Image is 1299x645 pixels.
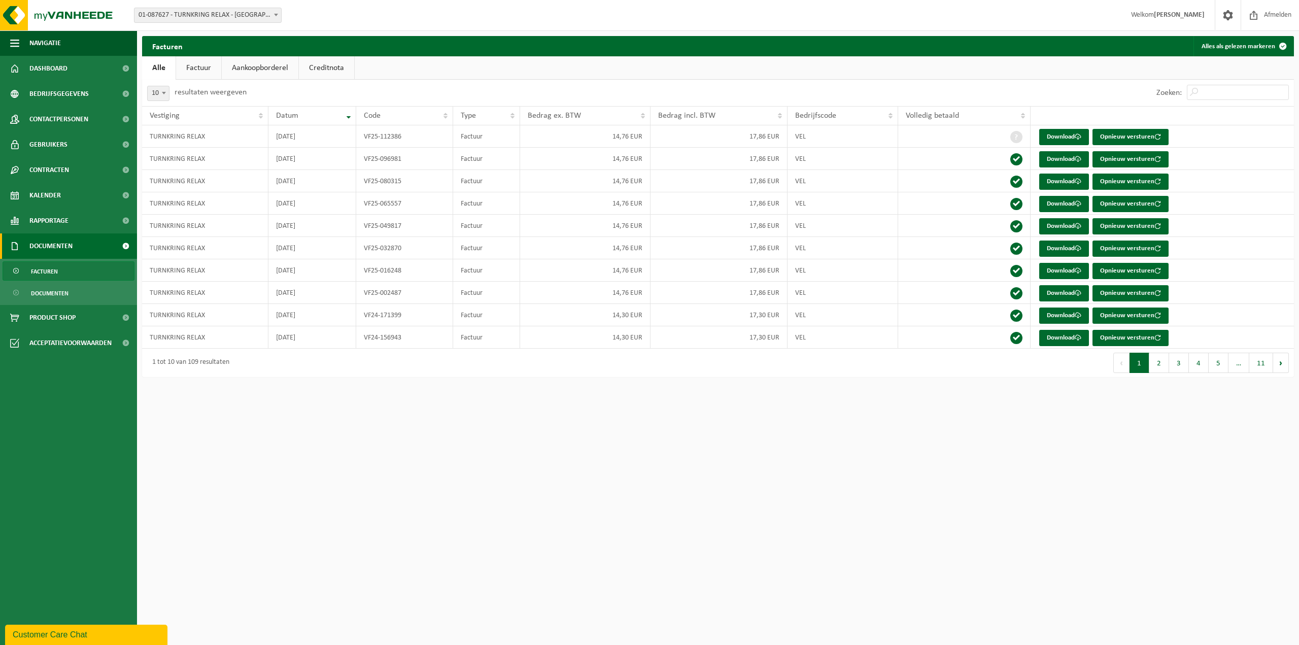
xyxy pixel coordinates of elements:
[364,112,381,120] span: Code
[356,125,453,148] td: VF25-112386
[651,282,788,304] td: 17,86 EUR
[453,148,521,170] td: Factuur
[142,125,268,148] td: TURNKRING RELAX
[142,304,268,326] td: TURNKRING RELAX
[142,56,176,80] a: Alle
[788,125,898,148] td: VEL
[1039,218,1089,234] a: Download
[788,215,898,237] td: VEL
[658,112,715,120] span: Bedrag incl. BTW
[268,215,356,237] td: [DATE]
[147,354,229,372] div: 1 tot 10 van 109 resultaten
[142,326,268,349] td: TURNKRING RELAX
[1039,330,1089,346] a: Download
[268,125,356,148] td: [DATE]
[1189,353,1209,373] button: 4
[356,237,453,259] td: VF25-032870
[1092,241,1169,257] button: Opnieuw versturen
[651,326,788,349] td: 17,30 EUR
[1039,174,1089,190] a: Download
[222,56,298,80] a: Aankoopborderel
[453,125,521,148] td: Factuur
[299,56,354,80] a: Creditnota
[1228,353,1249,373] span: …
[1039,308,1089,324] a: Download
[1092,263,1169,279] button: Opnieuw versturen
[528,112,581,120] span: Bedrag ex. BTW
[175,88,247,96] label: resultaten weergeven
[276,112,298,120] span: Datum
[1273,353,1289,373] button: Next
[147,86,169,101] span: 10
[453,215,521,237] td: Factuur
[142,282,268,304] td: TURNKRING RELAX
[268,170,356,192] td: [DATE]
[1092,285,1169,301] button: Opnieuw versturen
[356,282,453,304] td: VF25-002487
[142,259,268,282] td: TURNKRING RELAX
[520,326,650,349] td: 14,30 EUR
[29,233,73,259] span: Documenten
[651,259,788,282] td: 17,86 EUR
[3,261,134,281] a: Facturen
[134,8,281,22] span: 01-087627 - TURNKRING RELAX - BORSBEEK
[31,262,58,281] span: Facturen
[29,330,112,356] span: Acceptatievoorwaarden
[142,192,268,215] td: TURNKRING RELAX
[29,305,76,330] span: Product Shop
[520,170,650,192] td: 14,76 EUR
[356,215,453,237] td: VF25-049817
[651,148,788,170] td: 17,86 EUR
[788,237,898,259] td: VEL
[1039,196,1089,212] a: Download
[1039,151,1089,167] a: Download
[1209,353,1228,373] button: 5
[148,86,169,100] span: 10
[788,326,898,349] td: VEL
[268,192,356,215] td: [DATE]
[788,170,898,192] td: VEL
[651,237,788,259] td: 17,86 EUR
[788,259,898,282] td: VEL
[788,148,898,170] td: VEL
[520,215,650,237] td: 14,76 EUR
[1193,36,1293,56] button: Alles als gelezen markeren
[520,304,650,326] td: 14,30 EUR
[5,623,169,645] iframe: chat widget
[142,148,268,170] td: TURNKRING RELAX
[268,259,356,282] td: [DATE]
[356,148,453,170] td: VF25-096981
[651,170,788,192] td: 17,86 EUR
[453,282,521,304] td: Factuur
[453,237,521,259] td: Factuur
[520,237,650,259] td: 14,76 EUR
[1039,129,1089,145] a: Download
[1092,308,1169,324] button: Opnieuw versturen
[356,259,453,282] td: VF25-016248
[142,215,268,237] td: TURNKRING RELAX
[795,112,836,120] span: Bedrijfscode
[3,283,134,302] a: Documenten
[134,8,282,23] span: 01-087627 - TURNKRING RELAX - BORSBEEK
[906,112,959,120] span: Volledig betaald
[1113,353,1130,373] button: Previous
[268,237,356,259] td: [DATE]
[356,170,453,192] td: VF25-080315
[453,259,521,282] td: Factuur
[1092,196,1169,212] button: Opnieuw versturen
[268,304,356,326] td: [DATE]
[356,326,453,349] td: VF24-156943
[29,81,89,107] span: Bedrijfsgegevens
[29,30,61,56] span: Navigatie
[1092,174,1169,190] button: Opnieuw versturen
[1092,151,1169,167] button: Opnieuw versturen
[1039,285,1089,301] a: Download
[788,304,898,326] td: VEL
[520,192,650,215] td: 14,76 EUR
[1092,218,1169,234] button: Opnieuw versturen
[31,284,69,303] span: Documenten
[520,148,650,170] td: 14,76 EUR
[268,326,356,349] td: [DATE]
[176,56,221,80] a: Factuur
